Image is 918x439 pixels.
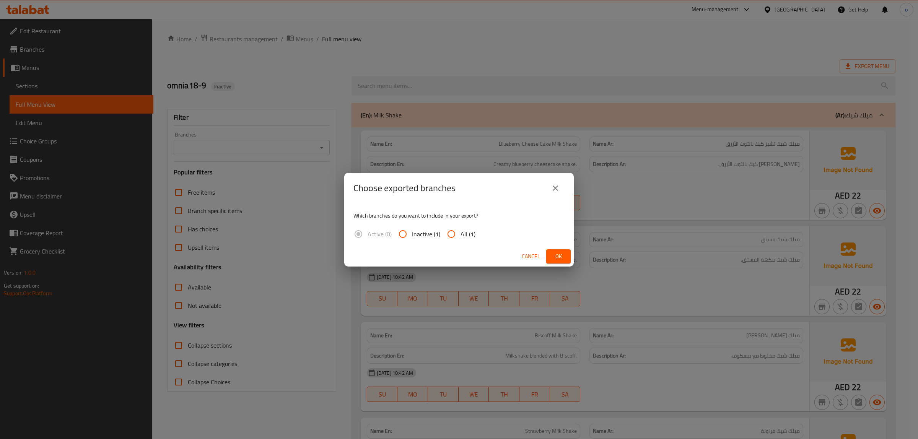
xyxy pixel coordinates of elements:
[552,252,565,261] span: Ok
[522,252,540,261] span: Cancel
[412,229,440,239] span: Inactive (1)
[546,179,565,197] button: close
[461,229,475,239] span: All (1)
[519,249,543,263] button: Cancel
[368,229,392,239] span: Active (0)
[353,212,565,219] p: Which branches do you want to include in your export?
[353,182,456,194] h2: Choose exported branches
[546,249,571,263] button: Ok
